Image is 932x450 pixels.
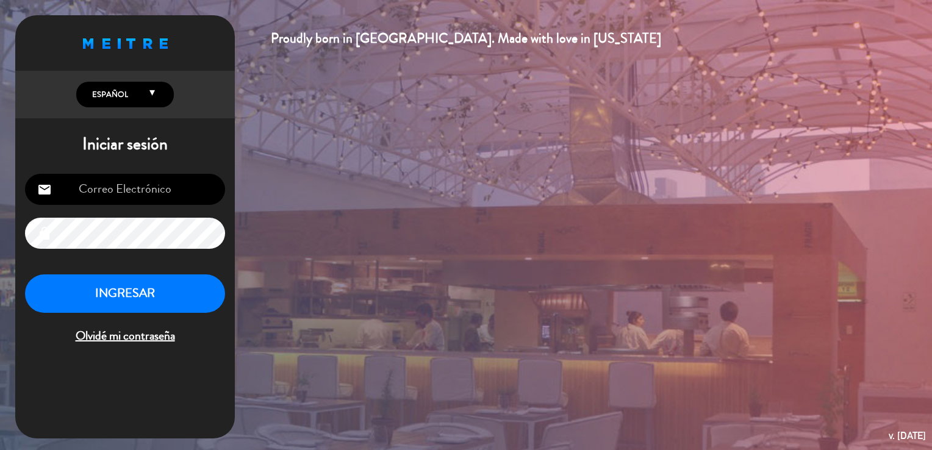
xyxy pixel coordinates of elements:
[37,182,52,197] i: email
[889,427,926,444] div: v. [DATE]
[89,88,128,101] span: Español
[25,274,225,313] button: INGRESAR
[37,226,52,241] i: lock
[15,134,235,155] h1: Iniciar sesión
[25,174,225,205] input: Correo Electrónico
[25,326,225,346] span: Olvidé mi contraseña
